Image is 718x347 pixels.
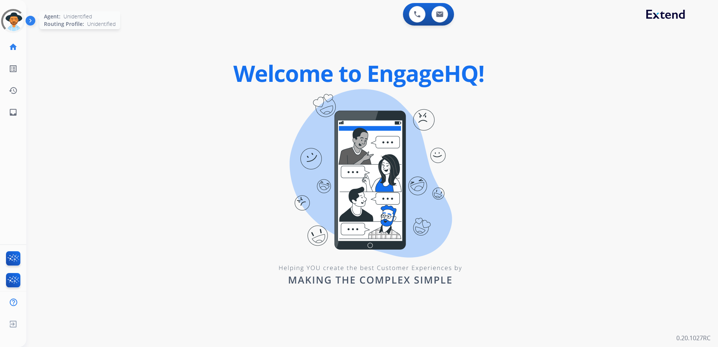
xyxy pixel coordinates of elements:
p: 0.20.1027RC [676,333,710,342]
span: Unidentified [63,13,92,20]
span: Unidentified [87,20,116,28]
mat-icon: inbox [9,108,18,117]
mat-icon: home [9,42,18,51]
span: Agent: [44,13,60,20]
mat-icon: list_alt [9,64,18,73]
mat-icon: history [9,86,18,95]
span: Routing Profile: [44,20,84,28]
